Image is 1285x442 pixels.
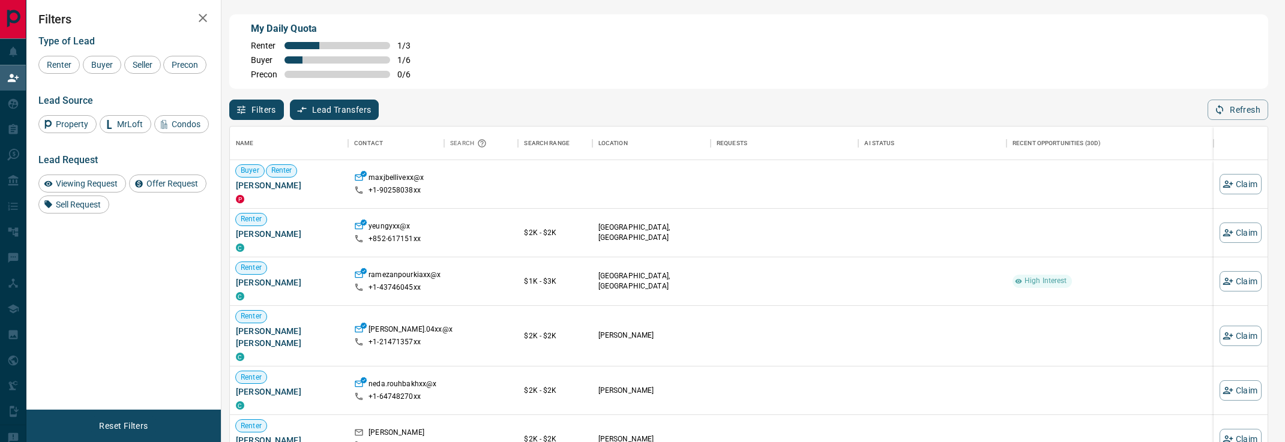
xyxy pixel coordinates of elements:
[236,243,244,252] div: condos.ca
[1020,276,1072,286] span: High Interest
[83,56,121,74] div: Buyer
[524,276,586,287] p: $1K - $3K
[251,70,277,79] span: Precon
[91,416,155,436] button: Reset Filters
[87,60,117,70] span: Buyer
[864,127,894,160] div: AI Status
[236,228,342,240] span: [PERSON_NAME]
[113,119,147,129] span: MrLoft
[369,185,421,196] p: +1- 90258038xx
[38,35,95,47] span: Type of Lead
[236,195,244,203] div: property.ca
[236,353,244,361] div: condos.ca
[598,330,705,341] p: [PERSON_NAME]
[236,311,266,321] span: Renter
[100,115,151,133] div: MrLoft
[1220,222,1262,243] button: Claim
[369,379,436,392] p: neda.rouhbakhxx@x
[369,282,421,293] p: +1- 43746045xx
[236,386,342,398] span: [PERSON_NAME]
[129,175,206,193] div: Offer Request
[592,127,711,160] div: Location
[236,325,342,349] span: [PERSON_NAME] [PERSON_NAME]
[1013,127,1101,160] div: Recent Opportunities (30d)
[369,392,421,402] p: +1- 64748270xx
[142,179,202,188] span: Offer Request
[450,127,490,160] div: Search
[1220,174,1262,194] button: Claim
[163,56,206,74] div: Precon
[167,60,202,70] span: Precon
[1220,380,1262,401] button: Claim
[397,70,424,79] span: 0 / 6
[251,55,277,65] span: Buyer
[524,385,586,396] p: $2K - $2K
[266,166,297,176] span: Renter
[524,227,586,238] p: $2K - $2K
[236,214,266,224] span: Renter
[52,200,105,209] span: Sell Request
[369,428,424,440] p: [PERSON_NAME]
[236,263,266,273] span: Renter
[167,119,205,129] span: Condos
[717,127,747,160] div: Requests
[52,179,122,188] span: Viewing Request
[38,12,209,26] h2: Filters
[43,60,76,70] span: Renter
[236,421,266,431] span: Renter
[128,60,157,70] span: Seller
[598,386,705,396] p: [PERSON_NAME]
[251,41,277,50] span: Renter
[397,41,424,50] span: 1 / 3
[524,330,586,341] p: $2K - $2K
[124,56,161,74] div: Seller
[518,127,592,160] div: Search Range
[1208,100,1268,120] button: Refresh
[348,127,444,160] div: Contact
[236,179,342,191] span: [PERSON_NAME]
[236,166,264,176] span: Buyer
[1220,326,1262,346] button: Claim
[369,270,441,282] p: ramezanpourkiaxx@x
[38,115,97,133] div: Property
[524,127,570,160] div: Search Range
[290,100,379,120] button: Lead Transfers
[354,127,383,160] div: Contact
[1007,127,1214,160] div: Recent Opportunities (30d)
[230,127,348,160] div: Name
[236,401,244,410] div: condos.ca
[598,271,705,291] p: [GEOGRAPHIC_DATA], [GEOGRAPHIC_DATA]
[369,234,421,244] p: +852- 617151xx
[154,115,209,133] div: Condos
[711,127,859,160] div: Requests
[251,22,424,36] p: My Daily Quota
[236,127,254,160] div: Name
[236,372,266,383] span: Renter
[38,196,109,214] div: Sell Request
[858,127,1007,160] div: AI Status
[236,276,342,288] span: [PERSON_NAME]
[598,222,705,243] p: [GEOGRAPHIC_DATA], [GEOGRAPHIC_DATA]
[397,55,424,65] span: 1 / 6
[38,95,93,106] span: Lead Source
[38,175,126,193] div: Viewing Request
[369,173,424,185] p: maxjbellivexx@x
[52,119,92,129] span: Property
[369,324,453,337] p: [PERSON_NAME].04xx@x
[369,221,410,234] p: yeungyxx@x
[38,56,80,74] div: Renter
[229,100,284,120] button: Filters
[38,154,98,166] span: Lead Request
[598,127,628,160] div: Location
[236,292,244,300] div: condos.ca
[369,337,421,347] p: +1- 21471357xx
[1220,271,1262,291] button: Claim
